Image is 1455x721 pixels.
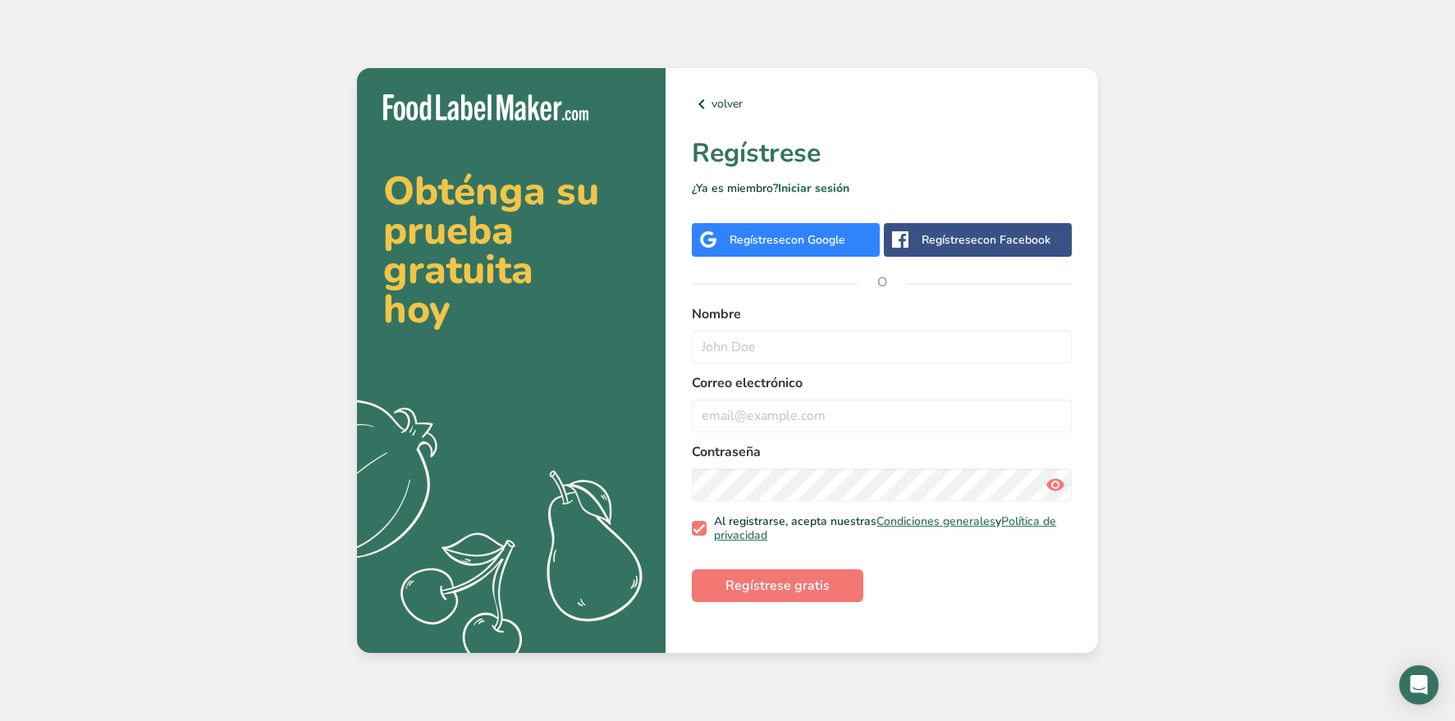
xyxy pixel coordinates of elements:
[692,569,863,602] button: Regístrese gratis
[922,231,1050,249] div: Regístrese
[725,576,830,596] span: Regístrese gratis
[1399,665,1439,705] div: Open Intercom Messenger
[858,258,907,307] span: O
[692,331,1072,363] input: John Doe
[692,304,1072,324] label: Nombre
[692,442,1072,462] label: Contraseña
[730,231,845,249] div: Regístrese
[692,180,1072,197] p: ¿Ya es miembro?
[383,94,588,121] img: Food Label Maker
[692,399,1072,432] input: email@example.com
[977,232,1050,248] span: con Facebook
[714,513,1056,544] a: Política de privacidad
[785,232,845,248] span: con Google
[876,513,995,529] a: Condiciones generales
[383,171,639,329] h2: Obténga su prueba gratuita hoy
[707,514,1066,543] span: Al registrarse, acepta nuestras y
[778,180,849,196] a: Iniciar sesión
[692,373,1072,393] label: Correo electrónico
[692,134,1072,173] h1: Regístrese
[692,94,1072,114] a: volver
